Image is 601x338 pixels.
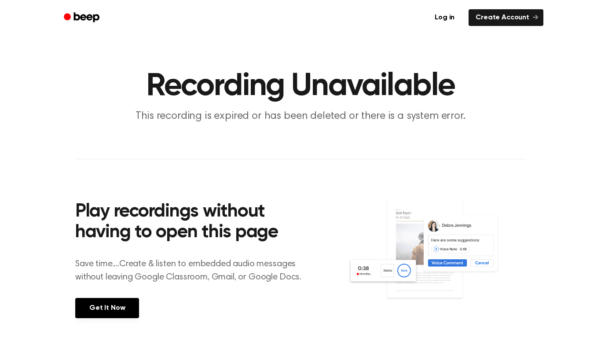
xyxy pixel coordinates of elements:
a: Get It Now [75,298,139,318]
h2: Play recordings without having to open this page [75,202,312,243]
img: Voice Comments on Docs and Recording Widget [348,199,526,317]
p: This recording is expired or has been deleted or there is a system error. [132,109,469,124]
p: Save time....Create & listen to embedded audio messages without leaving Google Classroom, Gmail, ... [75,257,312,284]
a: Create Account [469,9,543,26]
a: Beep [58,9,107,26]
a: Log in [426,7,463,28]
h1: Recording Unavailable [75,70,526,102]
